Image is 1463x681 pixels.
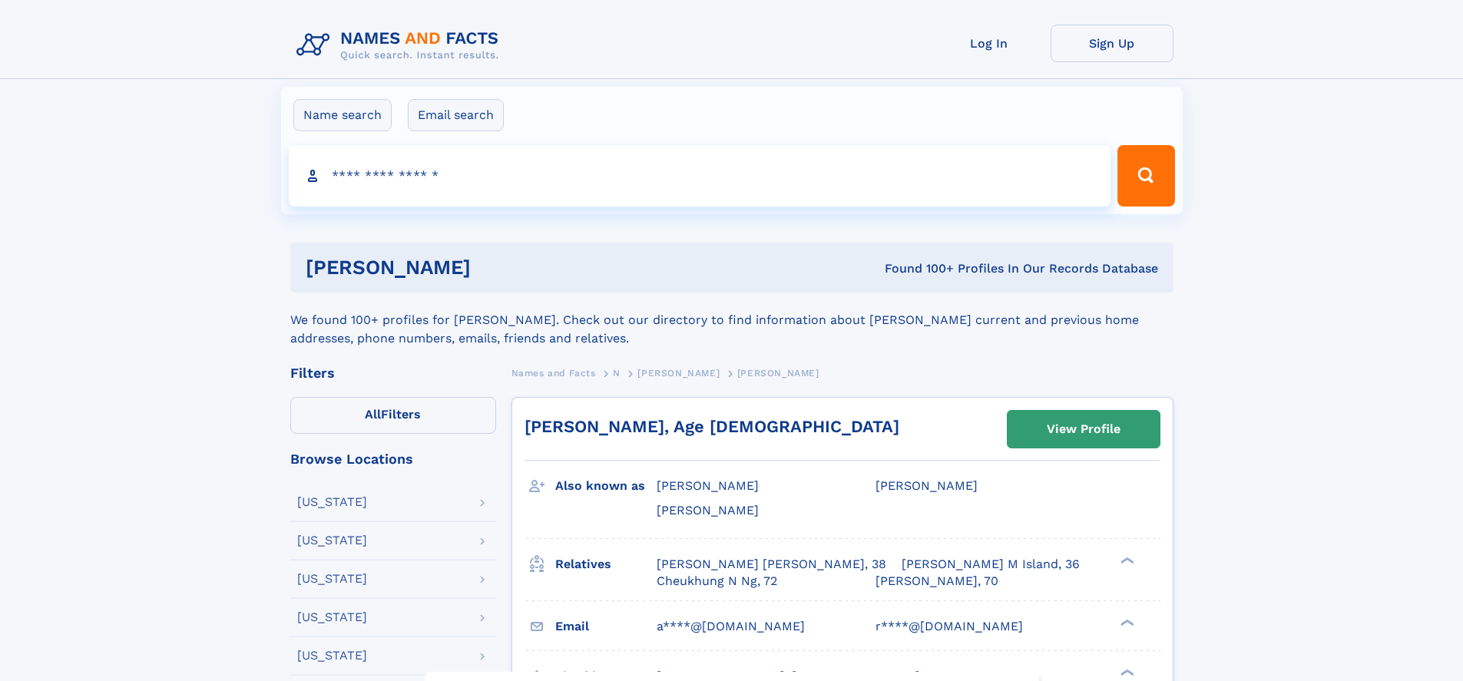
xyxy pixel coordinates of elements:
a: Cheukhung N Ng, 72 [657,573,777,590]
a: Log In [928,25,1051,62]
span: [PERSON_NAME] [737,368,819,379]
a: View Profile [1008,411,1160,448]
div: Filters [290,366,496,380]
div: [US_STATE] [297,496,367,508]
span: [PERSON_NAME] [637,368,720,379]
a: [PERSON_NAME] [PERSON_NAME], 38 [657,556,886,573]
a: [PERSON_NAME] M Island, 36 [902,556,1080,573]
a: Names and Facts [511,363,596,382]
a: [PERSON_NAME] [637,363,720,382]
span: All [365,407,381,421]
label: Name search [293,99,392,131]
div: ❯ [1117,667,1135,677]
input: search input [289,145,1111,207]
h1: [PERSON_NAME] [306,258,678,277]
div: ❯ [1117,555,1135,565]
span: [PERSON_NAME] [875,478,978,493]
button: Search Button [1117,145,1174,207]
div: [US_STATE] [297,534,367,547]
h3: Email [555,613,657,640]
h3: Relatives [555,551,657,577]
div: View Profile [1047,412,1120,447]
div: We found 100+ profiles for [PERSON_NAME]. Check out our directory to find information about [PERS... [290,293,1173,348]
span: N [613,368,621,379]
span: [PERSON_NAME] [657,503,759,517]
div: [US_STATE] [297,573,367,585]
a: N [613,363,621,382]
div: Browse Locations [290,452,496,466]
h3: Also known as [555,473,657,499]
a: [PERSON_NAME], 70 [875,573,998,590]
div: [US_STATE] [297,611,367,623]
div: ❯ [1117,617,1135,627]
label: Email search [408,99,504,131]
label: Filters [290,397,496,434]
div: [US_STATE] [297,650,367,662]
a: [PERSON_NAME], Age [DEMOGRAPHIC_DATA] [525,417,899,436]
a: Sign Up [1051,25,1173,62]
div: Found 100+ Profiles In Our Records Database [677,260,1158,277]
span: [PERSON_NAME] [657,478,759,493]
img: Logo Names and Facts [290,25,511,66]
